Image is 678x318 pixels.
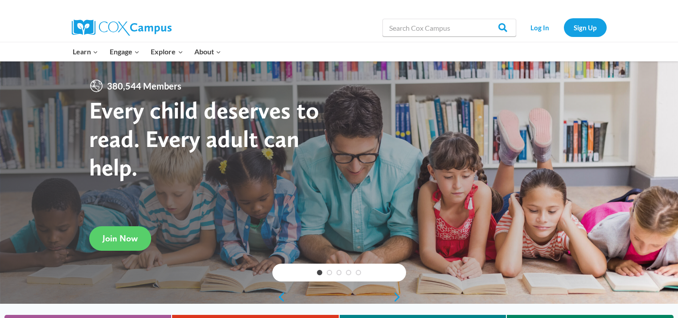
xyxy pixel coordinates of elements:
div: content slider buttons [272,288,406,306]
span: Join Now [103,233,138,244]
a: 3 [337,270,342,275]
span: Engage [110,46,140,57]
a: Log In [521,18,559,37]
a: 1 [317,270,322,275]
span: About [194,46,221,57]
span: Explore [151,46,183,57]
img: Cox Campus [72,20,172,36]
a: next [393,292,406,302]
strong: Every child deserves to read. Every adult can help. [89,96,319,181]
span: Learn [73,46,98,57]
a: Join Now [89,226,151,251]
span: 380,544 Members [103,79,185,93]
a: 2 [327,270,332,275]
a: previous [272,292,286,302]
a: Sign Up [564,18,607,37]
input: Search Cox Campus [382,19,516,37]
nav: Secondary Navigation [521,18,607,37]
a: 4 [346,270,351,275]
a: 5 [356,270,361,275]
nav: Primary Navigation [67,42,227,61]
